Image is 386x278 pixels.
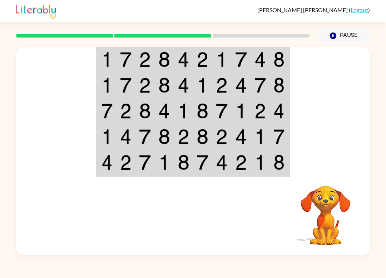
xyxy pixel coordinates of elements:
img: 4 [158,103,170,119]
img: 7 [139,155,151,170]
img: 4 [216,155,228,170]
img: 7 [102,103,113,119]
img: 7 [273,129,284,144]
img: 8 [158,129,170,144]
img: 2 [197,52,208,67]
img: 4 [178,52,189,67]
img: 1 [216,52,228,67]
img: 2 [254,103,266,119]
a: Logout [351,6,368,13]
video: Your browser must support playing .mp4 files to use Literably. Please try using another browser. [290,175,361,246]
img: 8 [158,52,170,67]
img: 8 [139,103,151,119]
img: 1 [158,155,170,170]
span: [PERSON_NAME] [PERSON_NAME] [257,6,349,13]
img: 2 [139,78,151,93]
img: 2 [139,52,151,67]
img: 8 [178,155,189,170]
img: 8 [273,155,284,170]
img: 1 [235,103,247,119]
img: 4 [235,129,247,144]
img: 8 [273,78,284,93]
img: 4 [235,78,247,93]
img: 7 [235,52,247,67]
div: ( ) [257,6,370,13]
img: 1 [102,129,113,144]
button: Pause [318,28,370,44]
img: 1 [197,78,208,93]
img: 8 [197,103,208,119]
img: 1 [254,129,266,144]
img: 2 [178,129,189,144]
img: 2 [120,155,132,170]
img: 4 [178,78,189,93]
img: 7 [216,103,228,119]
img: 2 [120,103,132,119]
img: 4 [120,129,132,144]
img: 8 [197,129,208,144]
img: 2 [216,78,228,93]
img: Literably [16,3,56,19]
img: 1 [254,155,266,170]
img: 7 [120,52,132,67]
img: 7 [197,155,208,170]
img: 7 [139,129,151,144]
img: 7 [120,78,132,93]
img: 7 [254,78,266,93]
img: 8 [158,78,170,93]
img: 1 [178,103,189,119]
img: 2 [216,129,228,144]
img: 4 [102,155,113,170]
img: 4 [254,52,266,67]
img: 8 [273,52,284,67]
img: 1 [102,78,113,93]
img: 2 [235,155,247,170]
img: 4 [273,103,284,119]
img: 1 [102,52,113,67]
